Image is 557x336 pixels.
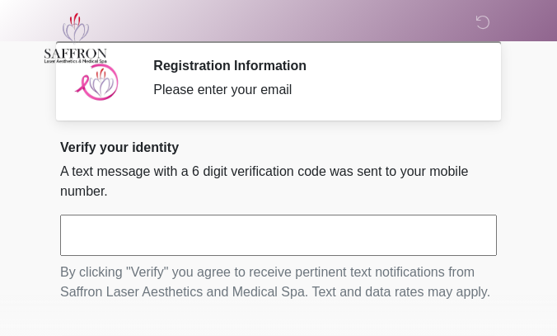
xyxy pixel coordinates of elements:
p: A text message with a 6 digit verification code was sent to your mobile number. [60,162,497,201]
p: By clicking "Verify" you agree to receive pertinent text notifications from Saffron Laser Aesthet... [60,263,497,302]
img: Saffron Laser Aesthetics and Medical Spa Logo [44,12,108,64]
div: Please enter your email [153,80,472,100]
img: Agent Avatar [73,58,122,107]
h2: Verify your identity [60,140,497,155]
